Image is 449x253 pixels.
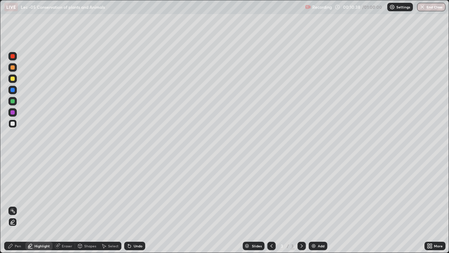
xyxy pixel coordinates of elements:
img: recording.375f2c34.svg [305,4,311,10]
div: 3 [279,244,286,248]
img: add-slide-button [311,243,316,249]
p: Lec -05 Conservation of plants and Animals [21,4,105,10]
div: Eraser [62,244,72,248]
div: More [434,244,443,248]
div: Undo [134,244,142,248]
button: End Class [417,3,445,11]
div: Pen [15,244,21,248]
img: class-settings-icons [389,4,395,10]
div: Slides [252,244,262,248]
img: end-class-cross [420,4,425,10]
p: LIVE [6,4,16,10]
div: / [287,244,289,248]
div: Add [318,244,324,248]
div: Shapes [84,244,96,248]
div: Select [108,244,119,248]
div: Highlight [34,244,50,248]
p: Settings [396,5,410,9]
p: Recording [312,5,332,10]
div: 3 [290,243,295,249]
